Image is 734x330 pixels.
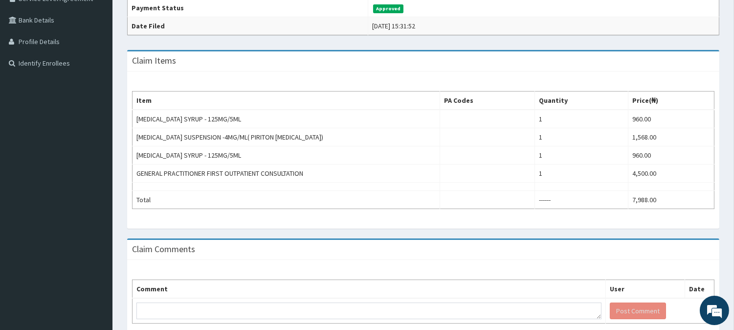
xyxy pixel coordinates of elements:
[685,280,714,299] th: Date
[534,92,628,110] th: Quantity
[373,4,404,13] span: Approved
[534,191,628,209] td: ------
[628,165,714,183] td: 4,500.00
[628,128,714,146] td: 1,568.00
[606,280,685,299] th: User
[534,128,628,146] td: 1
[128,17,368,35] th: Date Filed
[372,21,415,31] div: [DATE] 15:31:52
[133,146,440,165] td: [MEDICAL_DATA] SYRUP - 125MG/5ML
[534,165,628,183] td: 1
[133,110,440,128] td: [MEDICAL_DATA] SYRUP - 125MG/5ML
[133,280,606,299] th: Comment
[628,110,714,128] td: 960.00
[133,128,440,146] td: [MEDICAL_DATA] SUSPENSION -4MG/ML( PIRITON [MEDICAL_DATA])
[534,110,628,128] td: 1
[628,92,714,110] th: Price(₦)
[610,303,666,319] button: Post Comment
[132,56,176,65] h3: Claim Items
[132,245,195,254] h3: Claim Comments
[133,92,440,110] th: Item
[628,191,714,209] td: 7,988.00
[440,92,534,110] th: PA Codes
[133,165,440,183] td: GENERAL PRACTITIONER FIRST OUTPATIENT CONSULTATION
[133,191,440,209] td: Total
[534,146,628,165] td: 1
[628,146,714,165] td: 960.00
